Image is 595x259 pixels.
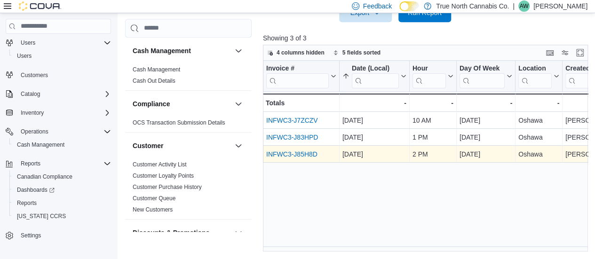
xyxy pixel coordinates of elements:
a: Customer Queue [133,195,175,201]
button: Reports [2,157,115,170]
a: INFWC3-J83HPD [266,133,318,141]
span: Catalog [17,88,111,100]
button: Date (Local) [342,64,406,88]
div: - [413,97,453,109]
div: Totals [266,97,336,109]
a: Users [13,50,35,62]
div: Oshawa [518,149,559,160]
span: [US_STATE] CCRS [17,212,66,220]
span: Dashboards [13,184,111,196]
span: Customer Activity List [133,160,187,168]
span: Reports [17,199,37,207]
button: Catalog [17,88,44,100]
span: Cash Management [13,139,111,150]
span: Customers [21,71,48,79]
button: Users [9,49,115,63]
button: Cash Management [233,45,244,56]
h3: Compliance [133,99,170,108]
div: Alyx White [518,0,530,12]
button: 4 columns hidden [263,47,328,58]
div: Date (Local) [352,64,399,88]
a: Dashboards [9,183,115,196]
button: Reports [17,158,44,169]
span: Customer Queue [133,194,175,202]
span: Dashboards [17,186,55,194]
span: Canadian Compliance [13,171,111,182]
button: Invoice # [266,64,336,88]
div: [DATE] [342,115,406,126]
p: [PERSON_NAME] [533,0,587,12]
a: Cash Out Details [133,77,175,84]
div: - [518,97,559,109]
button: Cash Management [133,46,231,55]
div: [DATE] [460,132,512,143]
div: Day Of Week [460,64,505,88]
span: Reports [13,197,111,209]
span: Operations [17,126,111,137]
div: [DATE] [342,132,406,143]
a: Customers [17,70,52,81]
h3: Discounts & Promotions [133,228,209,237]
span: Users [21,39,35,47]
a: Settings [17,230,45,241]
span: Users [17,52,32,60]
span: Settings [21,232,41,239]
button: Canadian Compliance [9,170,115,183]
button: Compliance [133,99,231,108]
button: [US_STATE] CCRS [9,210,115,223]
button: Operations [2,125,115,138]
button: Customer [233,140,244,151]
button: Location [518,64,559,88]
div: Invoice # [266,64,329,73]
span: Reports [21,160,40,167]
div: Oshawa [518,115,559,126]
span: Users [13,50,111,62]
div: Location [518,64,552,73]
div: Invoice # URL [266,64,329,88]
button: Enter fullscreen [574,47,586,58]
span: Feedback [363,1,392,11]
div: Day Of Week [460,64,505,73]
button: Operations [17,126,52,137]
div: Customer [125,158,252,219]
button: Inventory [17,107,48,118]
a: Customer Purchase History [133,183,202,190]
a: Customer Loyalty Points [133,172,194,179]
button: Display options [559,47,571,58]
span: Washington CCRS [13,211,111,222]
span: Inventory [17,107,111,118]
span: Inventory [21,109,44,117]
a: INFWC3-J85H8D [266,150,317,158]
div: [DATE] [460,149,512,160]
span: Customers [17,69,111,81]
p: Showing 3 of 3 [263,33,591,43]
button: Day Of Week [460,64,512,88]
button: Settings [2,228,115,242]
div: Hour [413,64,446,88]
button: Users [17,37,39,48]
button: Customers [2,68,115,82]
h3: Customer [133,141,163,150]
img: Cova [19,1,61,11]
button: 5 fields sorted [329,47,384,58]
span: Cash Management [133,65,180,73]
button: Discounts & Promotions [133,228,231,237]
div: [DATE] [342,149,406,160]
p: | [513,0,515,12]
span: Users [17,37,111,48]
a: INFWC3-J7ZCZV [266,117,318,124]
span: Customer Purchase History [133,183,202,190]
a: Reports [13,197,40,209]
span: 5 fields sorted [342,49,381,56]
div: Oshawa [518,132,559,143]
a: Cash Management [133,66,180,72]
button: Inventory [2,106,115,119]
button: Catalog [2,87,115,101]
div: - [460,97,512,109]
div: Compliance [125,117,252,132]
input: Dark Mode [399,1,419,11]
button: Users [2,36,115,49]
h3: Cash Management [133,46,191,55]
